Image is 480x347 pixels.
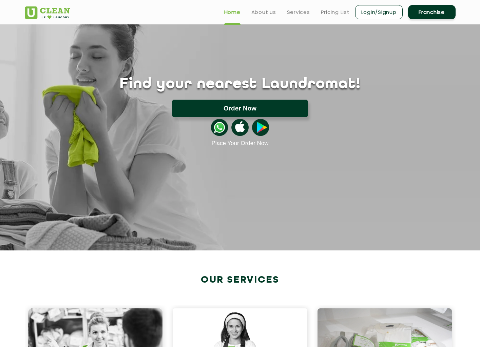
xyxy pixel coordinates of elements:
a: Services [287,8,310,16]
button: Order Now [172,100,308,117]
a: Place Your Order Now [211,140,268,147]
h1: Find your nearest Laundromat! [20,76,461,93]
a: Home [224,8,241,16]
img: playstoreicon.png [252,119,269,136]
img: apple-icon.png [231,119,248,136]
img: whatsappicon.png [211,119,228,136]
a: Login/Signup [355,5,403,19]
h2: Our Services [25,274,456,286]
a: Pricing List [321,8,350,16]
img: UClean Laundry and Dry Cleaning [25,6,70,19]
a: Franchise [408,5,456,19]
a: About us [251,8,276,16]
